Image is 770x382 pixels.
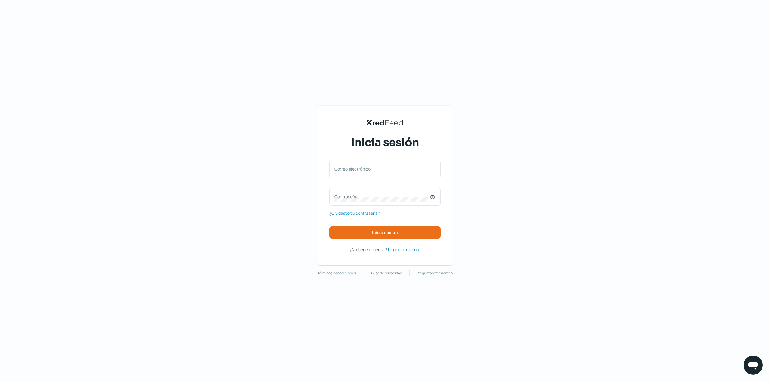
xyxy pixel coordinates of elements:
img: chatIcon [747,359,759,371]
a: Términos y condiciones [317,270,356,276]
button: Inicia sesión [329,226,441,239]
a: ¿Olvidaste tu contraseña? [329,209,380,217]
a: Aviso de privacidad [370,270,402,276]
label: Correo electrónico [334,166,430,172]
label: Contraseña [334,194,430,199]
a: Regístrate ahora [388,246,420,253]
span: Inicia sesión [372,230,398,235]
span: Inicia sesión [351,135,419,150]
span: ¿No tienes cuenta? [350,247,387,252]
a: Preguntas frecuentes [417,270,453,276]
